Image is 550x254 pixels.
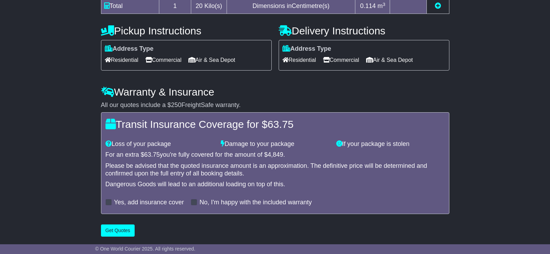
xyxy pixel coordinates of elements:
[279,25,449,36] h4: Delivery Instructions
[366,55,413,65] span: Air & Sea Depot
[268,118,294,130] span: 63.75
[114,199,184,206] label: Yes, add insurance cover
[105,45,154,53] label: Address Type
[145,55,181,65] span: Commercial
[360,2,376,9] span: 0.114
[282,55,316,65] span: Residential
[105,118,445,130] h4: Transit Insurance Coverage for $
[101,25,272,36] h4: Pickup Instructions
[268,151,283,158] span: 4,849
[105,162,445,177] div: Please be advised that the quoted insurance amount is an approximation. The definitive price will...
[171,101,181,108] span: 250
[217,140,333,148] div: Damage to your package
[282,45,331,53] label: Address Type
[435,2,441,9] a: Add new item
[196,2,203,9] span: 20
[105,55,138,65] span: Residential
[95,246,195,252] span: © One World Courier 2025. All rights reserved.
[101,101,449,109] div: All our quotes include a $ FreightSafe warranty.
[188,55,235,65] span: Air & Sea Depot
[378,2,386,9] span: m
[105,151,445,159] div: For an extra $ you're fully covered for the amount of $ .
[333,140,448,148] div: If your package is stolen
[144,151,160,158] span: 63.75
[323,55,359,65] span: Commercial
[101,224,135,237] button: Get Quotes
[200,199,312,206] label: No, I'm happy with the included warranty
[383,2,386,7] sup: 3
[101,86,449,98] h4: Warranty & Insurance
[105,181,445,188] div: Dangerous Goods will lead to an additional loading on top of this.
[102,140,218,148] div: Loss of your package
